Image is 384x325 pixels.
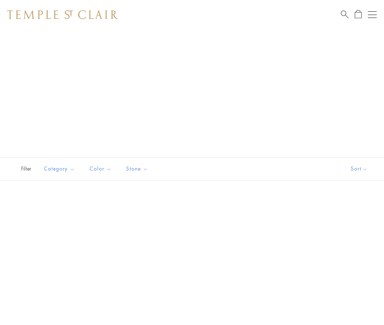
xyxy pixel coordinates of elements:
[355,10,362,19] a: Open Shopping Bag
[123,164,154,173] span: Stone
[84,161,117,177] button: Color
[341,10,349,19] a: Search
[121,161,154,177] button: Stone
[334,158,384,180] button: Show sort by
[38,161,80,177] button: Category
[86,164,117,173] span: Color
[368,10,377,19] button: Open navigation
[7,10,118,19] img: Temple St. Clair
[40,164,80,173] span: Category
